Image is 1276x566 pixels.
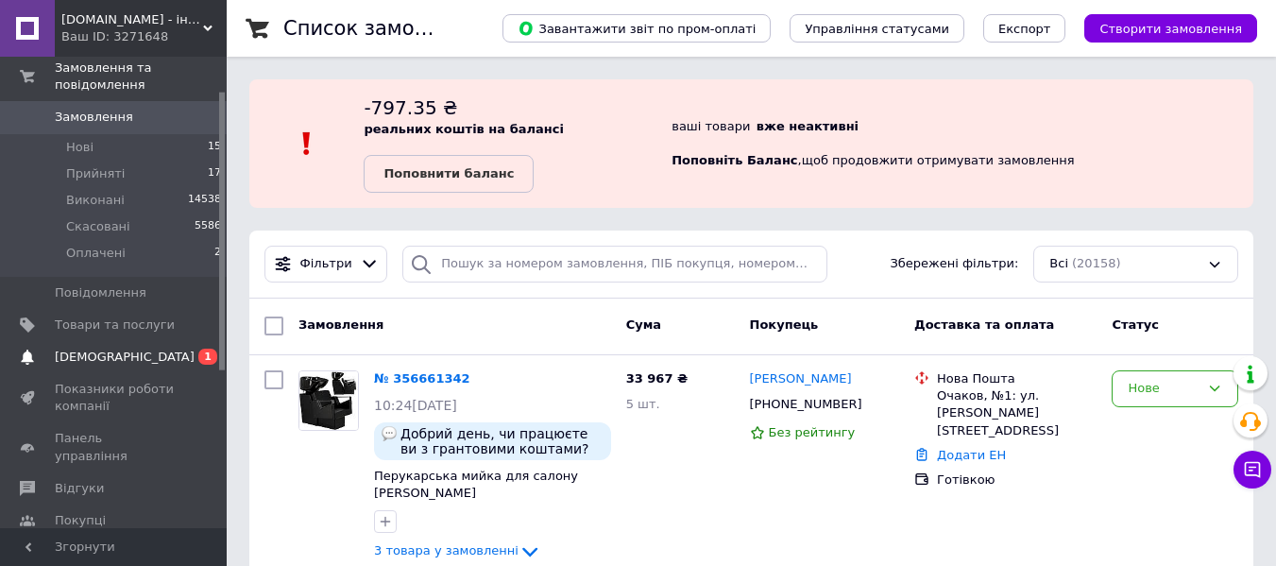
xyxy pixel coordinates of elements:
[626,371,688,386] span: 33 967 ₴
[746,392,866,417] div: [PHONE_NUMBER]
[298,317,383,332] span: Замовлення
[374,543,541,557] a: 3 товара у замовленні
[937,472,1097,489] div: Готівкою
[195,218,221,235] span: 5586
[626,397,660,411] span: 5 шт.
[937,387,1097,439] div: Очаков, №1: ул. [PERSON_NAME][STREET_ADDRESS]
[1072,256,1121,270] span: (20158)
[1065,21,1257,35] a: Створити замовлення
[61,28,227,45] div: Ваш ID: 3271648
[374,544,519,558] span: 3 товара у замовленні
[55,60,227,94] span: Замовлення та повідомлення
[1128,379,1199,399] div: Нове
[983,14,1066,43] button: Експорт
[66,218,130,235] span: Скасовані
[790,14,964,43] button: Управління статусами
[55,284,146,301] span: Повідомлення
[364,122,564,136] b: реальних коштів на балансі
[750,317,819,332] span: Покупець
[400,426,604,456] span: Добрий день, чи працюєте ви з грантовими коштами? Чи можете зробили електронний рахунок, а я чере...
[299,371,358,430] img: Фото товару
[66,192,125,209] span: Виконані
[750,370,852,388] a: [PERSON_NAME]
[374,469,578,501] a: Перукарська мийка для салону [PERSON_NAME]
[66,245,126,262] span: Оплачені
[1112,317,1159,332] span: Статус
[518,20,756,37] span: Завантажити звіт по пром-оплаті
[55,381,175,415] span: Показники роботи компанії
[55,317,175,334] span: Товари та послуги
[55,430,175,464] span: Панель управління
[188,192,221,209] span: 14538
[502,14,771,43] button: Завантажити звіт по пром-оплаті
[66,165,125,182] span: Прийняті
[293,129,321,158] img: :exclamation:
[1084,14,1257,43] button: Створити замовлення
[66,139,94,156] span: Нові
[1049,255,1068,273] span: Всі
[890,255,1018,273] span: Збережені фільтри:
[672,94,1253,193] div: ваші товари , щоб продовжити отримувати замовлення
[55,512,106,529] span: Покупці
[214,245,221,262] span: 2
[364,155,534,193] a: Поповнити баланс
[998,22,1051,36] span: Експорт
[402,246,826,283] input: Пошук за номером замовлення, ПІБ покупця, номером телефону, Email, номером накладної
[283,17,475,40] h1: Список замовлень
[61,11,203,28] span: netto.in.ua - інтернет магазин
[757,119,859,133] b: вже неактивні
[382,426,397,441] img: :speech_balloon:
[805,22,949,36] span: Управління статусами
[208,165,221,182] span: 17
[383,166,514,180] b: Поповнити баланс
[914,317,1054,332] span: Доставка та оплата
[300,255,352,273] span: Фільтри
[769,425,856,439] span: Без рейтингу
[374,371,470,386] a: № 356661342
[208,139,221,156] span: 15
[1233,451,1271,489] button: Чат з покупцем
[198,349,217,365] span: 1
[55,349,195,366] span: [DEMOGRAPHIC_DATA]
[298,370,359,431] a: Фото товару
[374,398,457,413] span: 10:24[DATE]
[55,480,104,497] span: Відгуки
[626,317,661,332] span: Cума
[55,109,133,126] span: Замовлення
[1099,22,1242,36] span: Створити замовлення
[672,153,797,167] b: Поповніть Баланс
[937,448,1006,462] a: Додати ЕН
[937,370,1097,387] div: Нова Пошта
[364,96,457,119] span: -797.35 ₴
